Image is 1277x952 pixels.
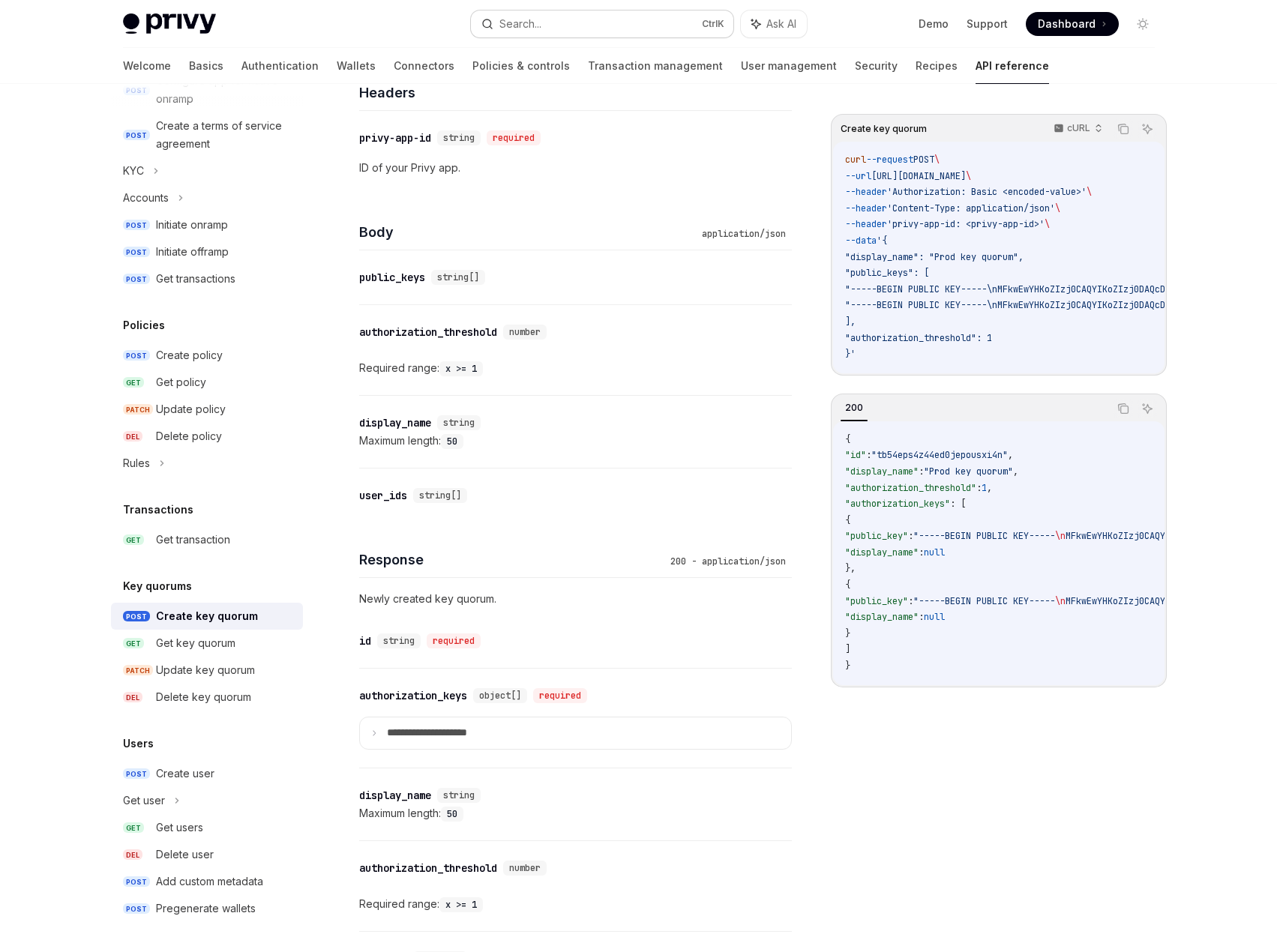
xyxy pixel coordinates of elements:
span: : [919,546,924,558]
span: : [919,466,924,477]
span: \ [934,154,940,166]
a: POSTCreate policy [111,342,303,369]
span: string[] [419,489,461,501]
span: "authorization_threshold" [845,482,976,494]
span: "display_name" [845,466,919,477]
div: required [487,130,541,145]
button: Copy the contents from the code block [1114,119,1133,139]
span: POST [123,274,150,285]
code: 50 [441,807,463,822]
span: \n [1055,530,1066,542]
h5: Transactions [123,501,193,519]
span: Ctrl K [702,18,724,30]
a: POSTPregenerate wallets [111,895,303,922]
span: "authorization_threshold": 1 [845,332,992,344]
a: GETGet policy [111,369,303,396]
a: PATCHUpdate key quorum [111,657,303,684]
span: number [509,862,541,874]
code: x >= 1 [439,361,483,376]
p: cURL [1067,122,1090,134]
div: 200 - application/json [664,554,792,569]
img: light logo [123,13,216,34]
a: DELDelete key quorum [111,684,303,711]
span: --data [845,235,877,247]
span: POST [123,611,150,622]
span: 1 [982,482,987,494]
span: ], [845,316,856,328]
span: POST [123,903,150,915]
span: '{ [877,235,887,247]
span: GET [123,638,144,649]
span: object[] [479,690,521,702]
a: POSTInitiate offramp [111,238,303,265]
span: , [1013,466,1018,477]
span: --header [845,218,887,230]
span: null [924,611,945,623]
h5: Policies [123,316,165,334]
span: \ [1087,186,1092,198]
a: POSTCreate key quorum [111,603,303,630]
span: DEL [123,849,142,861]
span: --url [845,170,871,182]
div: Get transaction [156,531,230,549]
a: User management [741,48,837,84]
div: Get user [123,792,165,810]
span: null [924,546,945,558]
div: Initiate onramp [156,216,228,234]
span: } [845,660,850,672]
a: DELDelete user [111,841,303,868]
p: ID of your Privy app. [359,159,792,177]
span: { [845,433,850,445]
span: POST [913,154,934,166]
div: Rules [123,454,150,472]
span: "-----BEGIN PUBLIC KEY----- [913,595,1055,607]
div: Pregenerate wallets [156,900,256,918]
span: POST [123,220,150,231]
a: Connectors [394,48,454,84]
span: { [845,514,850,526]
a: Welcome [123,48,171,84]
div: authorization_keys [359,688,467,703]
a: API reference [976,48,1049,84]
a: POSTCreate a terms of service agreement [111,112,303,157]
div: Initiate offramp [156,243,229,261]
span: --request [866,154,913,166]
button: Search...CtrlK [471,10,733,37]
span: string [443,417,475,429]
a: Wallets [337,48,376,84]
div: Create user [156,765,214,783]
a: GETGet users [111,814,303,841]
span: curl [845,154,866,166]
span: }' [845,348,856,360]
span: "-----BEGIN PUBLIC KEY----- [913,530,1055,542]
a: Support [967,16,1008,31]
span: string [443,132,475,144]
p: Newly created key quorum. [359,590,792,608]
span: \ [1055,202,1060,214]
div: Accounts [123,189,169,207]
span: : [908,530,913,542]
div: id [359,633,371,648]
span: GET [123,822,144,834]
div: Create policy [156,346,223,364]
a: Authentication [241,48,319,84]
a: Demo [919,16,949,31]
span: POST [123,350,150,361]
div: Search... [499,15,541,33]
span: , [1008,449,1013,461]
div: Get key quorum [156,634,235,652]
span: PATCH [123,404,153,415]
a: POSTAdd custom metadata [111,868,303,895]
span: : [919,611,924,623]
div: 200 [841,399,868,417]
button: Ask AI [741,10,807,37]
div: application/json [696,226,792,241]
span: "Prod key quorum" [924,466,1013,477]
button: Ask AI [1138,399,1157,418]
span: 'privy-app-id: <privy-app-id>' [887,218,1045,230]
span: ] [845,643,850,655]
a: PATCHUpdate policy [111,396,303,423]
span: : [ [950,498,966,510]
h4: Body [359,222,696,242]
span: POST [123,247,150,258]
